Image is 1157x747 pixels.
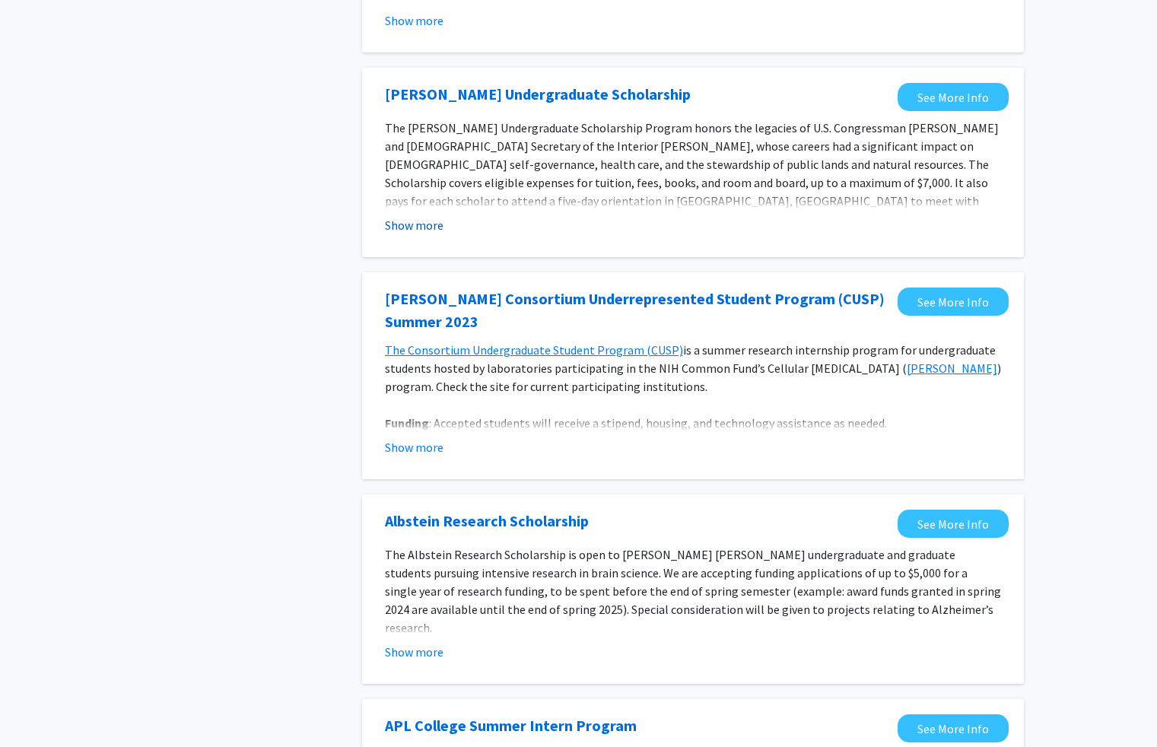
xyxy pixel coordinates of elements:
button: Show more [385,438,443,456]
a: Opens in a new tab [898,714,1009,742]
button: Show more [385,216,443,234]
button: Show more [385,11,443,30]
strong: Funding [385,415,429,431]
p: is a summer research internship program for undergraduate students hosted by laboratories partici... [385,341,1001,396]
p: The Albstein Research Scholarship is open to [PERSON_NAME] [PERSON_NAME] undergraduate and gradua... [385,545,1001,637]
a: Opens in a new tab [385,510,589,532]
a: Opens in a new tab [898,288,1009,316]
a: [PERSON_NAME] [907,361,997,376]
a: Opens in a new tab [385,288,890,333]
span: The [PERSON_NAME] Undergraduate Scholarship Program honors the legacies of U.S. Congressman [PERS... [385,120,999,245]
button: Show more [385,643,443,661]
a: Opens in a new tab [898,83,1009,111]
a: Opens in a new tab [898,510,1009,538]
a: Opens in a new tab [385,714,637,737]
p: : Accepted students will receive a stipend, housing, and technology assistance as needed. [385,414,1001,432]
a: Opens in a new tab [385,83,691,106]
a: The Consortium Undergraduate Student Program (CUSP) [385,342,683,358]
iframe: Chat [11,679,65,736]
